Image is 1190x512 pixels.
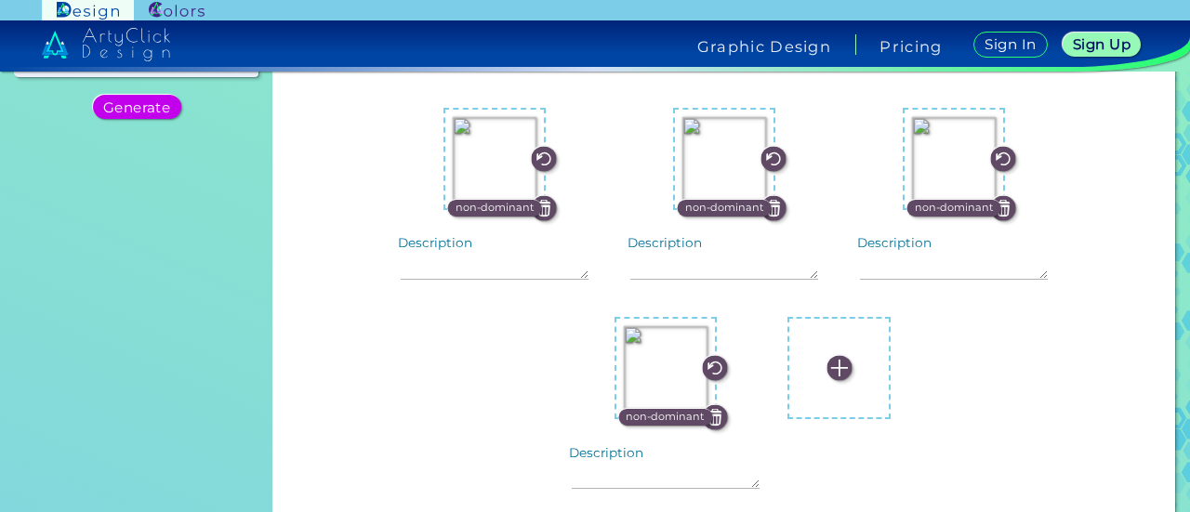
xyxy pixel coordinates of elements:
a: Pricing [879,39,942,54]
h4: Graphic Design [697,39,831,54]
a: Sign In [976,33,1044,57]
label: Description [857,237,932,250]
label: Description [398,237,472,250]
p: non-dominant [626,409,705,426]
h5: Sign In [987,38,1034,51]
label: Description [569,447,643,460]
p: non-dominant [456,200,535,217]
img: 4bd0c491-9833-41eb-a9fc-4b2b60c500e7 [682,117,766,201]
img: dbcd8fc4-5189-4d90-a685-ceea71840e61 [912,117,996,201]
img: artyclick_design_logo_white_combined_path.svg [42,28,170,61]
img: ArtyClick Colors logo [149,2,205,20]
label: Description [628,237,702,250]
p: non-dominant [685,200,764,217]
p: non-dominant [915,200,994,217]
img: 41a5e910-ba41-46d9-af09-fae4df7430a8 [624,326,707,410]
img: 8446ca3e-ed17-433a-b3b6-b7e4a74db120 [453,117,536,201]
h5: Generate [106,100,167,113]
h5: Sign Up [1075,38,1128,51]
a: Sign Up [1065,33,1137,56]
img: icon_plus_white.svg [826,355,852,380]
